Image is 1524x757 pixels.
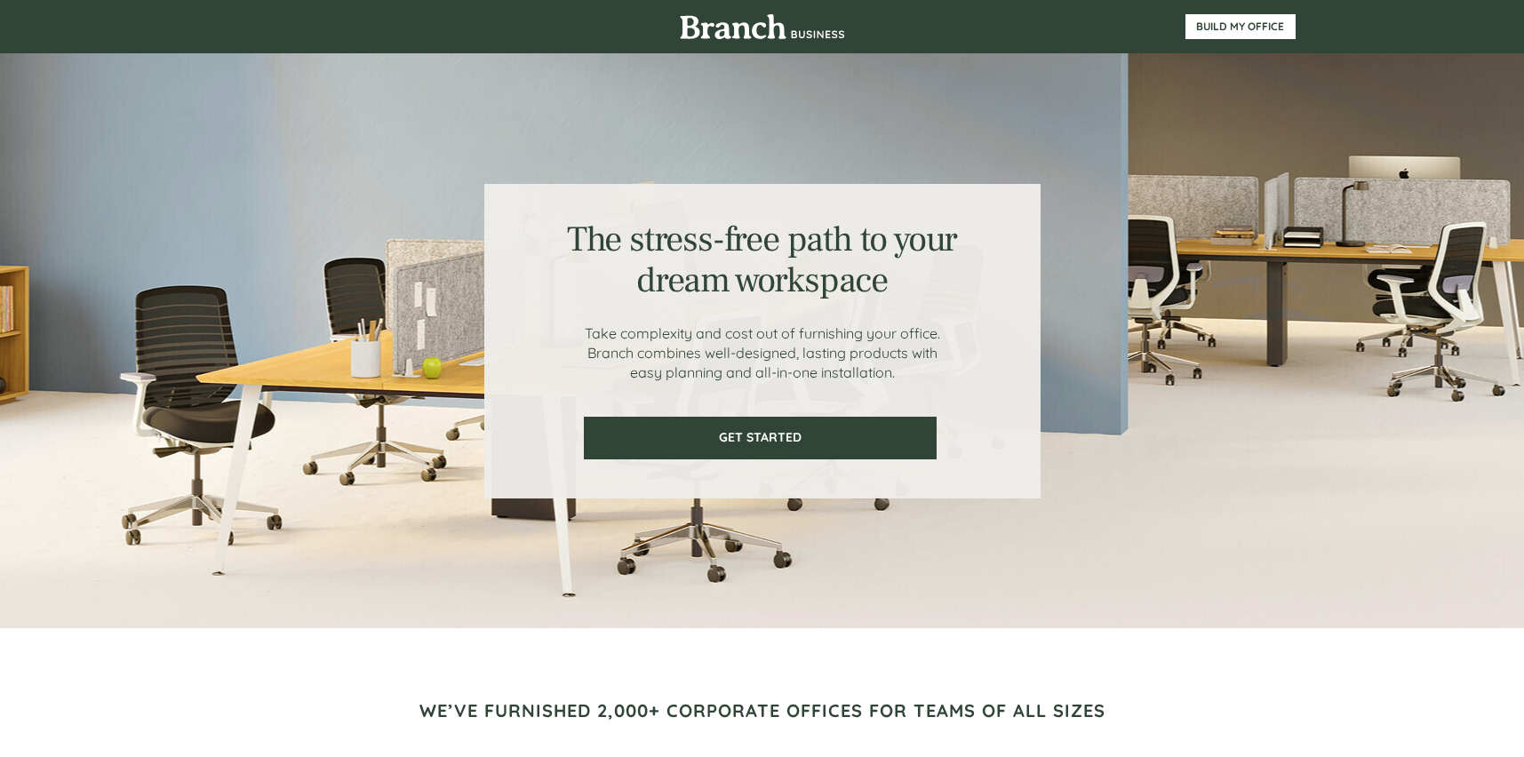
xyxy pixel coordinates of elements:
a: GET STARTED [584,417,937,459]
span: WE’VE FURNISHED 2,000+ CORPORATE OFFICES FOR TEAMS OF ALL SIZES [419,699,1105,721]
a: BUILD MY OFFICE [1185,14,1296,39]
span: The stress-free path to your dream workspace [567,217,957,303]
span: BUILD MY OFFICE [1185,20,1296,33]
span: Take complexity and cost out of furnishing your office. Branch combines well-designed, lasting pr... [585,324,940,381]
span: GET STARTED [586,430,935,445]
